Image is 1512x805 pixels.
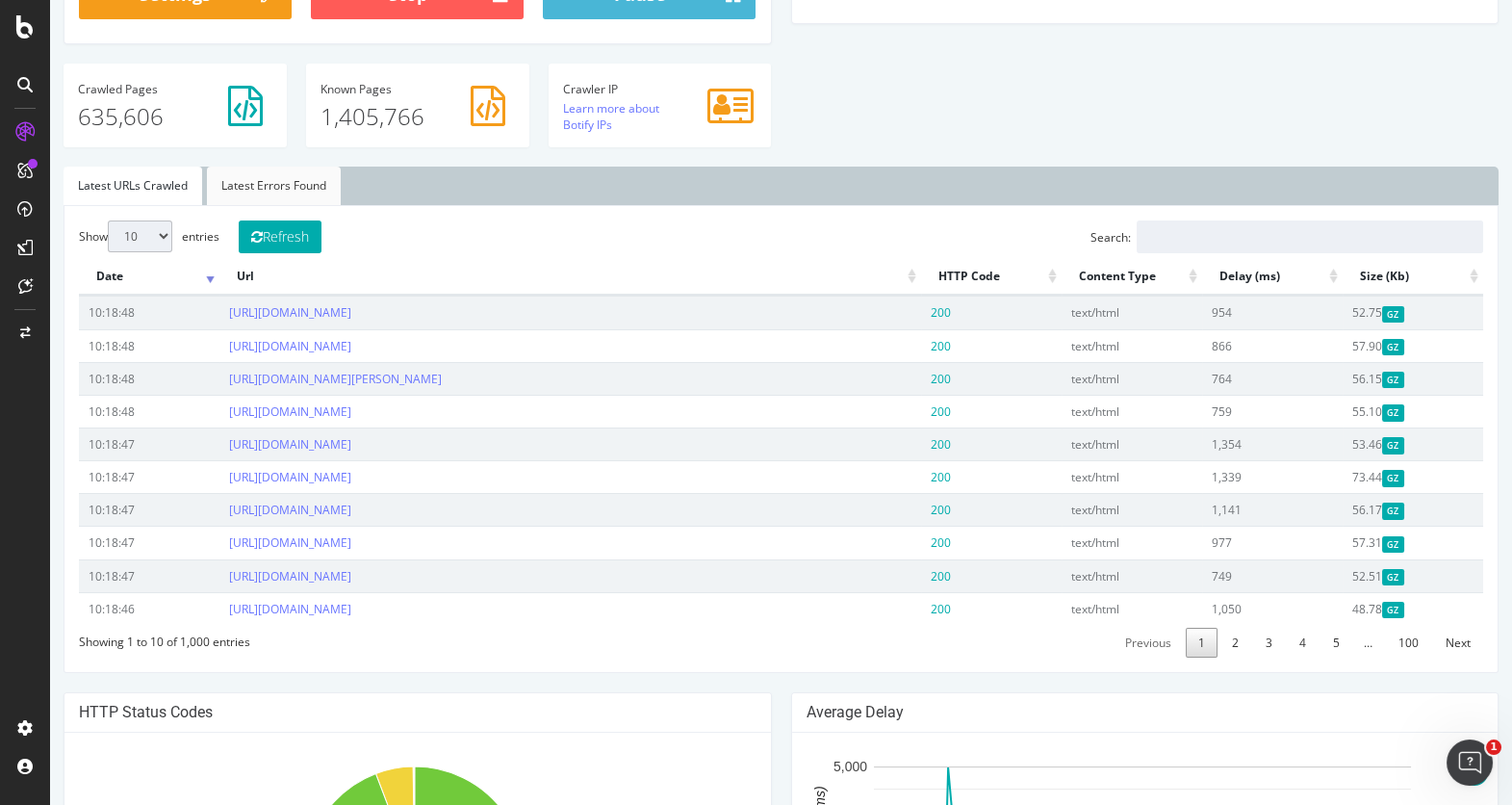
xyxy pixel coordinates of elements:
[1012,296,1152,328] td: text/html
[1293,296,1433,328] td: 52.75
[881,371,901,387] span: 200
[1152,362,1293,395] td: 764
[29,362,169,395] td: 10:18:48
[28,83,222,95] h4: Pages Crawled
[1040,221,1433,253] label: Search:
[1152,460,1293,493] td: 1,339
[1332,339,1354,355] span: Gzipped Content
[29,526,169,558] td: 10:18:47
[1293,258,1433,296] th: Size (Kb): activate to sort column ascending
[1012,362,1152,395] td: text/html
[29,258,169,296] th: Date: activate to sort column ascending
[29,460,169,493] td: 10:18:47
[29,395,169,428] td: 10:18:48
[1293,493,1433,526] td: 56.17
[756,703,1434,722] h4: Average Delay
[1293,362,1433,395] td: 56.15
[1169,628,1201,658] a: 2
[1336,628,1381,658] a: 100
[1063,628,1134,658] a: Previous
[179,371,392,387] a: [URL][DOMAIN_NAME][PERSON_NAME]
[28,100,222,133] p: 635,606
[1332,569,1354,585] span: Gzipped Content
[29,703,706,722] h4: HTTP Status Codes
[29,329,169,362] td: 10:18:48
[189,221,271,253] button: Refresh
[29,625,200,650] div: Showing 1 to 10 of 1,000 entries
[881,403,901,420] span: 200
[1486,740,1501,755] span: 1
[871,258,1012,296] th: HTTP Code: activate to sort column ascending
[1012,526,1152,558] td: text/html
[881,436,901,453] span: 200
[1012,592,1152,625] td: text/html
[1012,258,1152,296] th: Content Type: activate to sort column ascending
[29,592,169,625] td: 10:18:46
[1012,329,1152,362] td: text/html
[1152,592,1293,625] td: 1,050
[1293,460,1433,493] td: 73.44
[881,338,901,354] span: 200
[1293,592,1433,625] td: 48.78
[270,83,465,95] h4: Pages Known
[1152,329,1293,362] td: 866
[1383,628,1433,658] a: Next
[270,100,465,133] p: 1,405,766
[1152,258,1293,296] th: Delay (ms): activate to sort column ascending
[1152,493,1293,526] td: 1,141
[1332,470,1354,486] span: Gzipped Content
[179,304,301,321] a: [URL][DOMAIN_NAME]
[881,534,901,551] span: 200
[1302,635,1334,651] span: …
[29,296,169,328] td: 10:18:48
[29,428,169,460] td: 10:18:47
[179,502,301,518] a: [URL][DOMAIN_NAME]
[1152,559,1293,592] td: 749
[881,469,901,485] span: 200
[1237,628,1269,658] a: 4
[29,559,169,592] td: 10:18:47
[881,568,901,584] span: 200
[1293,428,1433,460] td: 53.46
[1332,536,1354,553] span: Gzipped Content
[1087,221,1433,253] input: Search:
[513,100,609,133] a: Learn more about Botify IPs
[881,502,901,518] span: 200
[1332,306,1354,323] span: Gzipped Content
[179,403,301,420] a: [URL][DOMAIN_NAME]
[1203,628,1235,658] a: 3
[1447,740,1493,786] iframe: Intercom live chat
[1012,395,1152,428] td: text/html
[179,601,301,617] a: [URL][DOMAIN_NAME]
[157,167,291,205] a: Latest Errors Found
[1293,329,1433,362] td: 57.90
[1152,296,1293,328] td: 954
[1012,493,1152,526] td: text/html
[1332,503,1354,519] span: Gzipped Content
[1270,628,1302,658] a: 5
[1293,559,1433,592] td: 52.51
[513,83,707,95] h4: Crawler IP
[782,759,816,774] text: 5,000
[1332,404,1354,421] span: Gzipped Content
[58,221,122,252] select: Showentries
[1332,372,1354,388] span: Gzipped Content
[29,493,169,526] td: 10:18:47
[179,469,301,485] a: [URL][DOMAIN_NAME]
[1332,437,1354,454] span: Gzipped Content
[1332,602,1354,618] span: Gzipped Content
[1152,395,1293,428] td: 759
[29,221,169,252] label: Show entries
[179,338,301,354] a: [URL][DOMAIN_NAME]
[1152,526,1293,558] td: 977
[881,601,901,617] span: 200
[179,534,301,551] a: [URL][DOMAIN_NAME]
[1136,628,1167,658] a: 1
[1012,460,1152,493] td: text/html
[881,304,901,321] span: 200
[1012,559,1152,592] td: text/html
[1293,395,1433,428] td: 55.10
[1012,428,1152,460] td: text/html
[179,568,301,584] a: [URL][DOMAIN_NAME]
[179,436,301,453] a: [URL][DOMAIN_NAME]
